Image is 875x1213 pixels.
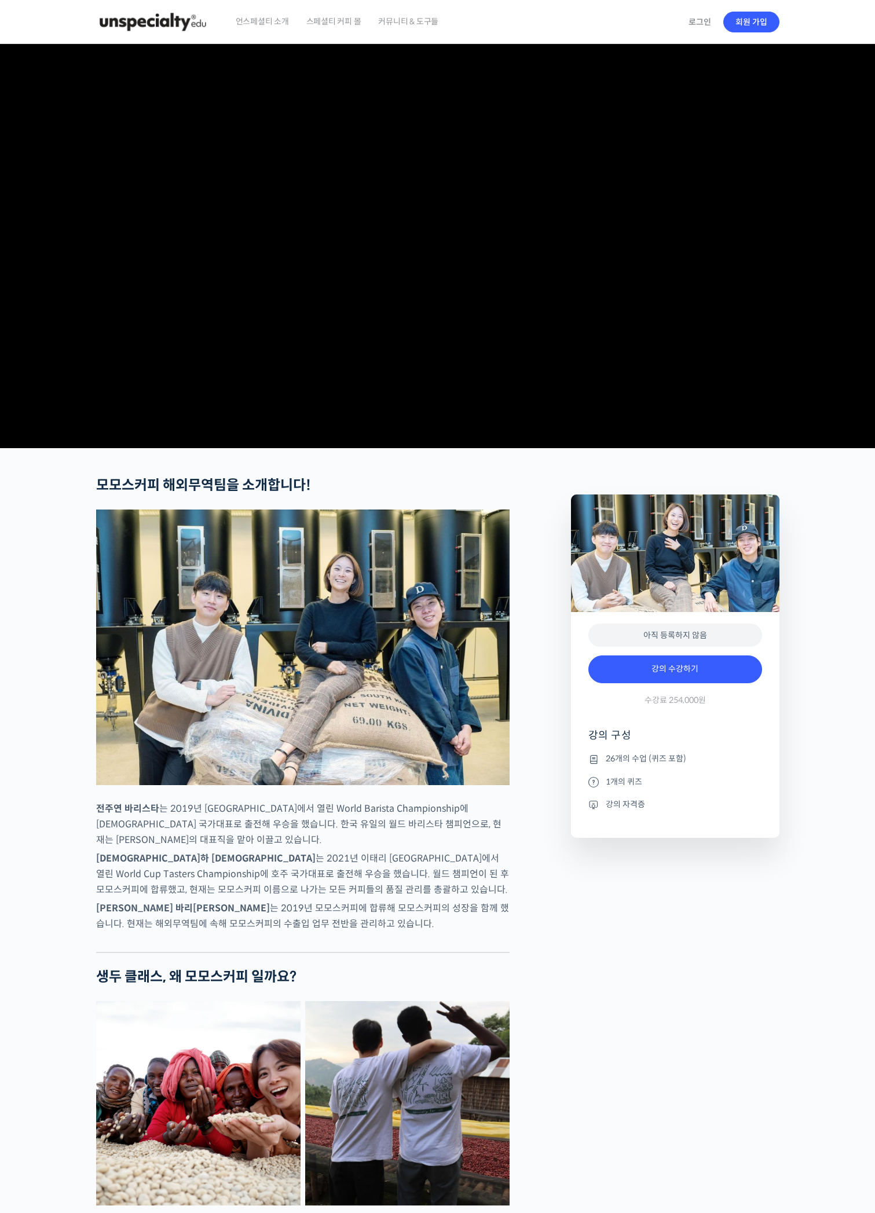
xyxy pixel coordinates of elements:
a: 로그인 [682,9,718,35]
p: 는 2021년 이태리 [GEOGRAPHIC_DATA]에서 열린 World Cup Tasters Championship에 호주 국가대표로 출전해 우승을 했습니다. 월드 챔피언이... [96,851,510,897]
a: 회원 가입 [723,12,779,32]
li: 강의 자격증 [588,797,762,811]
strong: 생두 클래스, 왜 모모스커피 일까요? [96,968,296,985]
strong: [DEMOGRAPHIC_DATA]하 [DEMOGRAPHIC_DATA] [96,852,316,864]
strong: 전주연 바리스타 [96,802,159,815]
strong: 모모스커피 해외무역팀을 소개합니다! [96,477,311,494]
li: 26개의 수업 (퀴즈 포함) [588,752,762,766]
strong: [PERSON_NAME] 바리[PERSON_NAME] [96,902,270,914]
li: 1개의 퀴즈 [588,775,762,789]
span: 수강료 254,000원 [645,695,706,706]
p: 는 2019년 [GEOGRAPHIC_DATA]에서 열린 World Barista Championship에 [DEMOGRAPHIC_DATA] 국가대표로 출전해 우승을 했습니다.... [96,801,510,848]
h4: 강의 구성 [588,728,762,752]
a: 강의 수강하기 [588,655,762,683]
div: 아직 등록하지 않음 [588,624,762,647]
p: 는 2019년 모모스커피에 합류해 모모스커피의 성장을 함께 했습니다. 현재는 해외무역팀에 속해 모모스커피의 수출입 업무 전반을 관리하고 있습니다. [96,900,510,932]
